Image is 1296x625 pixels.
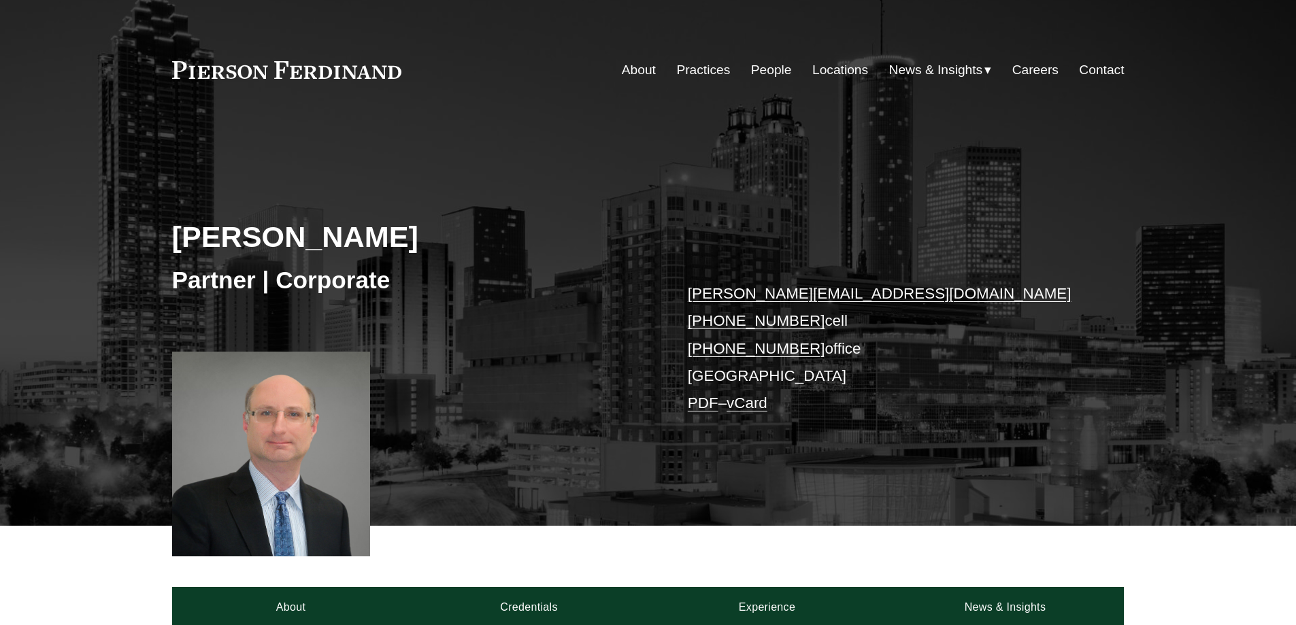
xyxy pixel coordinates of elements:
[889,58,983,82] span: News & Insights
[727,394,767,411] a: vCard
[688,280,1084,418] p: cell office [GEOGRAPHIC_DATA] –
[688,340,825,357] a: [PHONE_NUMBER]
[1012,57,1059,83] a: Careers
[676,57,730,83] a: Practices
[688,285,1071,302] a: [PERSON_NAME][EMAIL_ADDRESS][DOMAIN_NAME]
[812,57,868,83] a: Locations
[1079,57,1124,83] a: Contact
[889,57,992,83] a: folder dropdown
[622,57,656,83] a: About
[688,394,718,411] a: PDF
[172,219,648,254] h2: [PERSON_NAME]
[688,312,825,329] a: [PHONE_NUMBER]
[172,265,648,295] h3: Partner | Corporate
[751,57,792,83] a: People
